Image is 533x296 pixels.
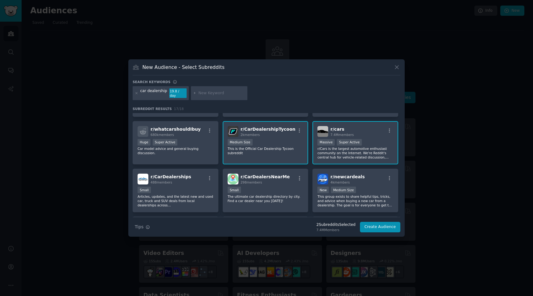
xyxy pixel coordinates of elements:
[135,224,143,230] span: Tips
[316,222,356,228] div: 2 Subreddit s Selected
[317,174,328,184] img: newcardeals
[330,180,350,184] span: 4k members
[138,174,148,184] img: CarDealerships
[330,174,365,179] span: r/ newcardeals
[140,88,167,98] div: car dealership
[317,194,393,207] p: This group exists to share helpful tips, tricks, and advice when buying a new car from a dealersh...
[133,80,171,84] h3: Search keywords
[331,187,356,193] div: Medium Size
[138,194,213,207] p: Articles, updates, and the latest new and used car, truck and SUV deals from local dealerships ac...
[316,228,356,232] div: 7.4M Members
[317,187,329,193] div: New
[153,139,178,146] div: Super Active
[151,174,191,179] span: r/ CarDealerships
[241,180,262,184] span: 298 members
[228,194,304,203] p: The ultimate car dealership directory by city. Find a car dealer near you [DATE]!
[228,174,238,184] img: CarDealersNearMe
[330,127,344,132] span: r/ cars
[317,139,335,146] div: Massive
[228,126,238,137] img: CarDealershipTycoon
[151,180,172,184] span: 488 members
[138,139,151,146] div: Huge
[228,187,241,193] div: Small
[143,64,225,70] h3: New Audience - Select Subreddits
[174,107,184,111] span: 17 / 18
[138,187,151,193] div: Small
[360,222,401,232] button: Create Audience
[317,146,393,159] p: r/Cars is the largest automotive enthusiast community on the Internet. We're Reddit's central hub...
[228,146,304,155] p: This is the Official Car Dealership Tycoon subreddit
[133,107,172,111] span: Subreddit Results
[228,139,253,146] div: Medium Size
[198,91,245,96] input: New Keyword
[241,133,260,137] span: 2k members
[330,133,354,137] span: 7.4M members
[241,174,290,179] span: r/ CarDealersNearMe
[241,127,295,132] span: r/ CarDealershipTycoon
[317,126,328,137] img: cars
[337,139,362,146] div: Super Active
[133,222,152,232] button: Tips
[138,146,213,155] p: Car model advice and general buying discussion.
[169,88,187,98] div: 19.8 / day
[151,133,174,137] span: 680k members
[151,127,201,132] span: r/ whatcarshouldIbuy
